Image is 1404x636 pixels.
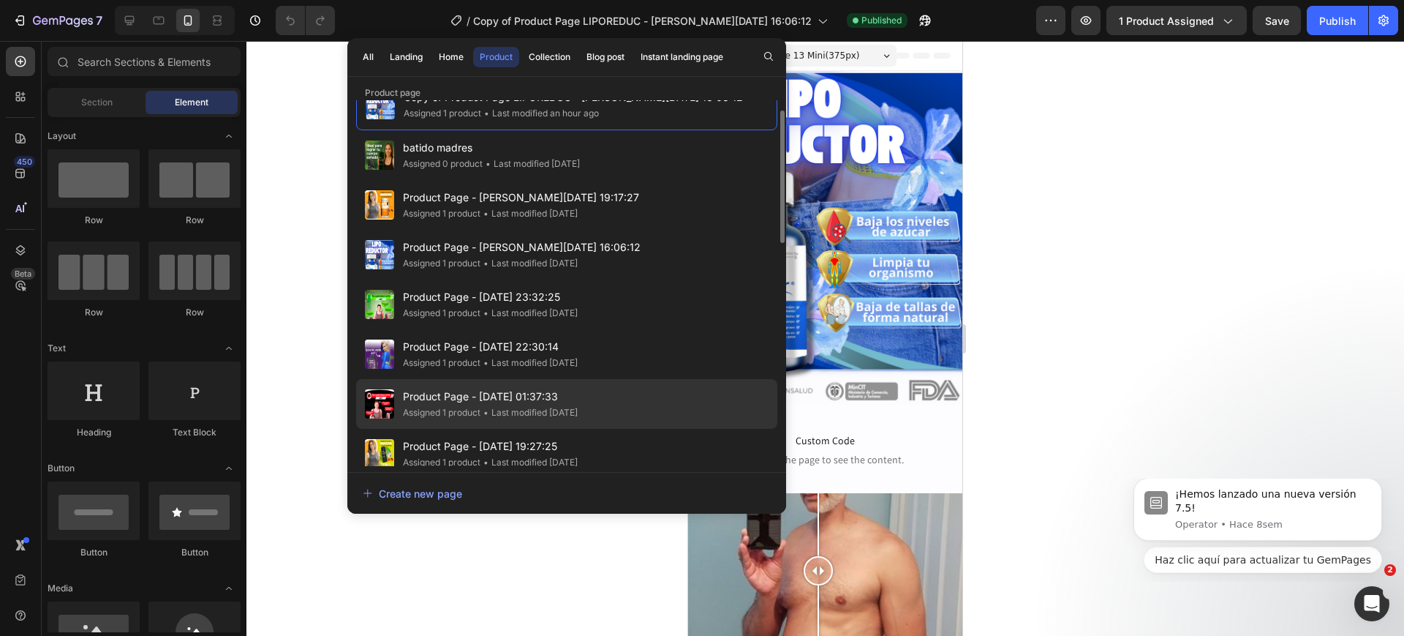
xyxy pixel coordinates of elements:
[403,256,480,271] div: Assigned 1 product
[64,9,260,37] div: Message content
[33,12,56,36] img: Profile image for Operator
[363,486,462,501] div: Create new page
[356,47,380,67] button: All
[403,206,480,221] div: Assigned 1 product
[362,479,771,508] button: Create new page
[522,47,577,67] button: Collection
[480,455,578,470] div: Last modified [DATE]
[1265,15,1289,27] span: Save
[403,455,480,470] div: Assigned 1 product
[483,157,580,171] div: Last modified [DATE]
[276,6,335,35] div: Undo/Redo
[403,239,641,256] span: Product Page - [PERSON_NAME][DATE] 16:06:12
[48,462,75,475] span: Button
[432,47,470,67] button: Home
[403,189,639,206] span: Product Page - [PERSON_NAME][DATE] 19:17:27
[148,214,241,227] div: Row
[529,50,570,64] div: Collection
[1384,564,1396,576] span: 2
[1106,6,1247,35] button: 1 product assigned
[48,342,66,355] span: Text
[1319,13,1356,29] div: Publish
[688,41,962,636] iframe: Design area
[1119,13,1214,29] span: 1 product assigned
[14,156,35,168] div: 450
[403,157,483,171] div: Assigned 0 product
[1253,6,1301,35] button: Save
[403,388,578,405] span: Product Page - [DATE] 01:37:33
[1111,479,1404,582] iframe: Intercom notifications mensaje
[483,258,488,269] span: •
[217,337,241,360] span: Toggle open
[148,306,241,319] div: Row
[483,208,488,219] span: •
[64,9,260,37] div: ¡Hemos lanzado una nueva versión 7.5!
[363,50,374,64] div: All
[48,306,140,319] div: Row
[480,206,578,221] div: Last modified [DATE]
[48,546,140,559] div: Button
[634,47,730,67] button: Instant landing page
[390,50,423,64] div: Landing
[96,12,102,29] p: 7
[217,124,241,148] span: Toggle open
[483,407,488,418] span: •
[483,357,488,368] span: •
[217,457,241,480] span: Toggle open
[1354,586,1389,621] iframe: Intercom live chat
[483,457,488,468] span: •
[32,68,271,94] button: Quick reply: Haz clic aquí para actualizar tu GemPages
[580,47,631,67] button: Blog post
[586,50,624,64] div: Blog post
[473,47,519,67] button: Product
[6,6,109,35] button: 7
[48,426,140,439] div: Heading
[480,405,578,420] div: Last modified [DATE]
[473,13,812,29] span: Copy of Product Page LIPOREDUC - [PERSON_NAME][DATE] 16:06:12
[48,47,241,76] input: Search Sections & Elements
[403,139,580,157] span: batido madres
[81,96,113,109] span: Section
[403,356,480,370] div: Assigned 1 product
[403,288,578,306] span: Product Page - [DATE] 23:32:25
[175,96,208,109] span: Element
[148,546,241,559] div: Button
[48,130,76,143] span: Layout
[1307,6,1368,35] button: Publish
[64,40,260,53] p: Message from Operator, sent Hace 8sem
[403,306,480,321] div: Assigned 1 product
[861,14,902,27] span: Published
[383,47,429,67] button: Landing
[22,68,271,94] div: Quick reply options
[480,356,578,370] div: Last modified [DATE]
[480,306,578,321] div: Last modified [DATE]
[403,405,480,420] div: Assigned 1 product
[217,577,241,600] span: Toggle open
[486,158,491,169] span: •
[480,50,513,64] div: Product
[484,108,489,119] span: •
[403,438,578,455] span: Product Page - [DATE] 19:27:25
[11,268,35,280] div: Beta
[48,214,140,227] div: Row
[347,86,786,100] p: Product page
[403,338,578,356] span: Product Page - [DATE] 22:30:14
[48,582,73,595] span: Media
[439,50,464,64] div: Home
[483,307,488,318] span: •
[404,106,481,121] div: Assigned 1 product
[480,256,578,271] div: Last modified [DATE]
[467,13,470,29] span: /
[481,106,599,121] div: Last modified an hour ago
[641,50,723,64] div: Instant landing page
[148,426,241,439] div: Text Block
